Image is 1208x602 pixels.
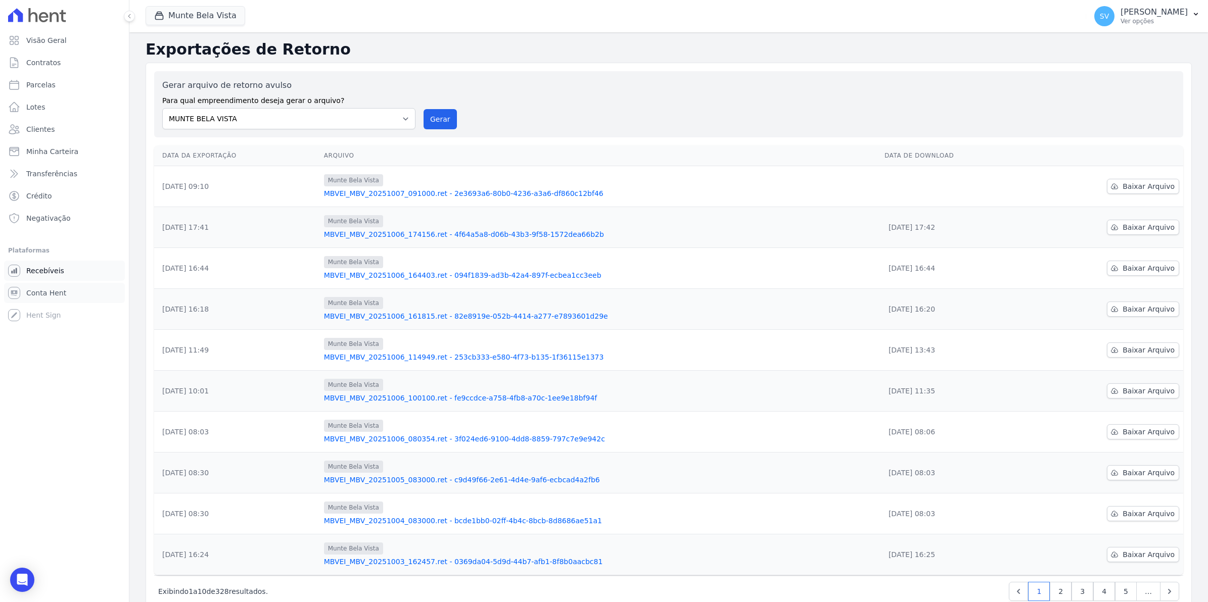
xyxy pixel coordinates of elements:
td: [DATE] 16:25 [880,534,1029,575]
span: Munte Bela Vista [324,215,383,227]
span: Munte Bela Vista [324,461,383,473]
a: Baixar Arquivo [1107,547,1179,562]
a: Visão Geral [4,30,125,51]
td: [DATE] 08:30 [154,493,320,534]
span: Clientes [26,124,55,134]
a: Clientes [4,119,125,139]
span: Munte Bela Vista [324,338,383,350]
div: Open Intercom Messenger [10,568,34,592]
a: Previous [1009,582,1028,601]
a: Transferências [4,164,125,184]
a: Baixar Arquivo [1107,506,1179,521]
td: [DATE] 16:20 [880,289,1029,330]
a: Baixar Arquivo [1107,424,1179,439]
span: Minha Carteira [26,146,78,157]
label: Para qual empreendimento deseja gerar o arquivo? [162,91,415,106]
td: [DATE] 09:10 [154,166,320,207]
a: Crédito [4,186,125,206]
a: 5 [1115,582,1137,601]
p: Ver opções [1121,17,1188,25]
a: Parcelas [4,75,125,95]
button: Munte Bela Vista [146,6,245,25]
a: MBVEI_MBV_20251006_164403.ret - 094f1839-ad3b-42a4-897f-ecbea1cc3eeb [324,270,876,280]
span: Munte Bela Vista [324,297,383,309]
th: Arquivo [320,145,880,166]
a: 1 [1028,582,1050,601]
button: Gerar [424,109,457,129]
p: Exibindo a de resultados. [158,586,268,596]
span: Baixar Arquivo [1123,263,1175,273]
a: Negativação [4,208,125,228]
a: Baixar Arquivo [1107,465,1179,480]
a: MBVEI_MBV_20251006_161815.ret - 82e8919e-052b-4414-a277-e7893601d29e [324,311,876,321]
a: 3 [1072,582,1093,601]
td: [DATE] 08:30 [154,453,320,493]
label: Gerar arquivo de retorno avulso [162,79,415,91]
span: Munte Bela Vista [324,256,383,268]
a: Baixar Arquivo [1107,261,1179,276]
td: [DATE] 13:43 [880,330,1029,371]
td: [DATE] 08:03 [154,412,320,453]
span: Contratos [26,58,61,68]
span: Crédito [26,191,52,201]
button: SV [PERSON_NAME] Ver opções [1086,2,1208,30]
span: Baixar Arquivo [1123,222,1175,232]
span: Baixar Arquivo [1123,181,1175,191]
td: [DATE] 16:24 [154,534,320,575]
span: 10 [198,587,207,595]
span: Baixar Arquivo [1123,509,1175,519]
span: Transferências [26,169,77,179]
a: MBVEI_MBV_20251006_100100.ret - fe9ccdce-a758-4fb8-a70c-1ee9e18bf94f [324,393,876,403]
td: [DATE] 16:18 [154,289,320,330]
th: Data da Exportação [154,145,320,166]
td: [DATE] 16:44 [154,248,320,289]
span: Baixar Arquivo [1123,427,1175,437]
a: MBVEI_MBV_20251006_080354.ret - 3f024ed6-9100-4dd8-8859-797c7e9e942c [324,434,876,444]
a: Next [1160,582,1179,601]
span: Recebíveis [26,266,64,276]
th: Data de Download [880,145,1029,166]
span: Munte Bela Vista [324,379,383,391]
span: 1 [189,587,193,595]
span: Baixar Arquivo [1123,386,1175,396]
a: Contratos [4,53,125,73]
span: Conta Hent [26,288,66,298]
span: Baixar Arquivo [1123,468,1175,478]
h2: Exportações de Retorno [146,40,1192,59]
a: MBVEI_MBV_20251005_083000.ret - c9d49f66-2e61-4d4e-9af6-ecbcad4a2fb6 [324,475,876,485]
a: Lotes [4,97,125,117]
a: 2 [1050,582,1072,601]
a: MBVEI_MBV_20251004_083000.ret - bcde1bb0-02ff-4b4c-8bcb-8d8686ae51a1 [324,516,876,526]
span: Munte Bela Vista [324,542,383,555]
span: Visão Geral [26,35,67,45]
a: Baixar Arquivo [1107,220,1179,235]
td: [DATE] 10:01 [154,371,320,412]
td: [DATE] 08:03 [880,453,1029,493]
td: [DATE] 08:06 [880,412,1029,453]
span: Munte Bela Vista [324,420,383,432]
span: 328 [215,587,229,595]
td: [DATE] 11:49 [154,330,320,371]
a: Minha Carteira [4,141,125,162]
div: Plataformas [8,244,121,257]
span: Parcelas [26,80,56,90]
a: Baixar Arquivo [1107,342,1179,358]
td: [DATE] 08:03 [880,493,1029,534]
a: MBVEI_MBV_20251006_174156.ret - 4f64a5a8-d06b-43b3-9f58-1572dea66b2b [324,229,876,239]
span: … [1136,582,1160,601]
a: MBVEI_MBV_20251006_114949.ret - 253cb333-e580-4f73-b135-1f36115e1373 [324,352,876,362]
span: Lotes [26,102,45,112]
td: [DATE] 11:35 [880,371,1029,412]
span: Negativação [26,213,71,223]
span: Baixar Arquivo [1123,304,1175,314]
a: 4 [1093,582,1115,601]
span: Munte Bela Vista [324,501,383,514]
a: Recebíveis [4,261,125,281]
td: [DATE] 17:42 [880,207,1029,248]
p: [PERSON_NAME] [1121,7,1188,17]
td: [DATE] 16:44 [880,248,1029,289]
a: Baixar Arquivo [1107,383,1179,398]
span: Baixar Arquivo [1123,345,1175,355]
a: Baixar Arquivo [1107,302,1179,317]
td: [DATE] 17:41 [154,207,320,248]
